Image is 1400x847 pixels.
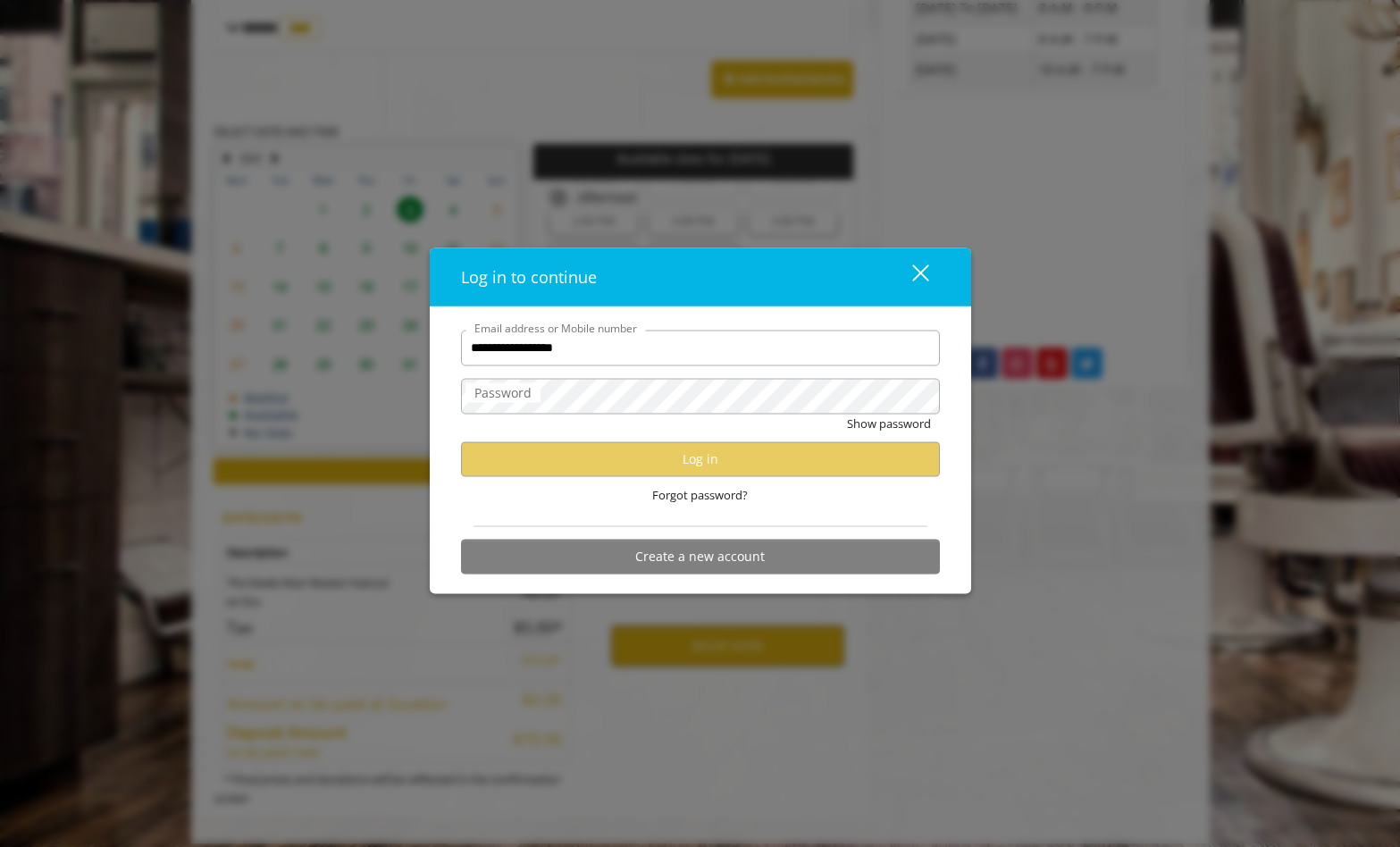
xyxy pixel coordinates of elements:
span: Forgot password? [652,485,748,504]
span: Log in to continue [461,265,597,287]
input: Email address or Mobile number [461,330,940,365]
label: Email address or Mobile number [465,319,646,336]
button: Create a new account [461,539,940,574]
button: Log in [461,441,940,476]
div: close dialog [892,264,927,290]
label: Password [465,382,541,402]
button: close dialog [879,258,940,295]
button: Show password [847,414,931,432]
input: Password [461,378,940,414]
